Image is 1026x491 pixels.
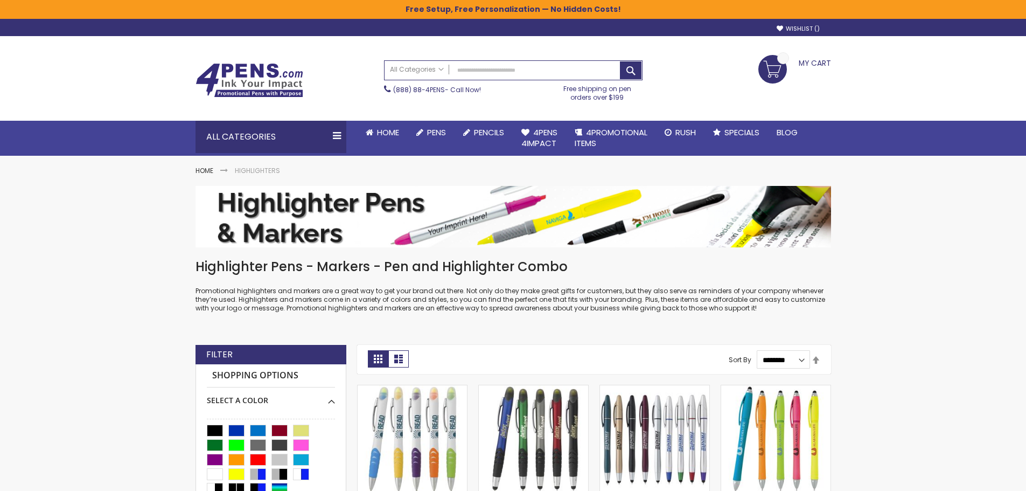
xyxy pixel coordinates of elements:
a: Wishlist [777,25,820,33]
a: Pens [408,121,455,144]
strong: Highlighters [235,166,280,175]
span: Pencils [474,127,504,138]
a: Souvenir® Jalan Highlighter Stylus Pen Combo [479,385,588,394]
span: Pens [427,127,446,138]
h1: Highlighter Pens - Markers - Pen and Highlighter Combo [196,258,831,275]
div: Free shipping on pen orders over $199 [552,80,643,102]
div: All Categories [196,121,346,153]
a: 4PROMOTIONALITEMS [566,121,656,156]
img: 4Pens Custom Pens and Promotional Products [196,63,303,98]
span: Specials [724,127,759,138]
p: Promotional highlighters and markers are a great way to get your brand out there. Not only do the... [196,287,831,313]
span: Rush [675,127,696,138]
a: Rush [656,121,704,144]
div: Select A Color [207,388,335,406]
span: 4PROMOTIONAL ITEMS [575,127,647,149]
span: All Categories [390,65,444,74]
span: - Call Now! [393,85,481,94]
a: Blog [768,121,806,144]
span: Blog [777,127,798,138]
a: Specials [704,121,768,144]
a: 4Pens4impact [513,121,566,156]
a: Home [357,121,408,144]
a: Twist Highlighter-Pen Stylus Combo [600,385,709,394]
img: Highlighters [196,186,831,248]
a: Neon Stylus Highlighter-Pen Combo [721,385,830,394]
strong: Filter [206,349,233,361]
a: Souvenir® Jalan Highlighter Pen Combo [358,385,467,394]
strong: Shopping Options [207,364,335,388]
strong: Grid [368,350,388,368]
a: All Categories [385,61,449,79]
span: Home [377,127,399,138]
a: (888) 88-4PENS [393,85,445,94]
a: Pencils [455,121,513,144]
a: Home [196,166,213,175]
label: Sort By [729,355,751,364]
span: 4Pens 4impact [521,127,557,149]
